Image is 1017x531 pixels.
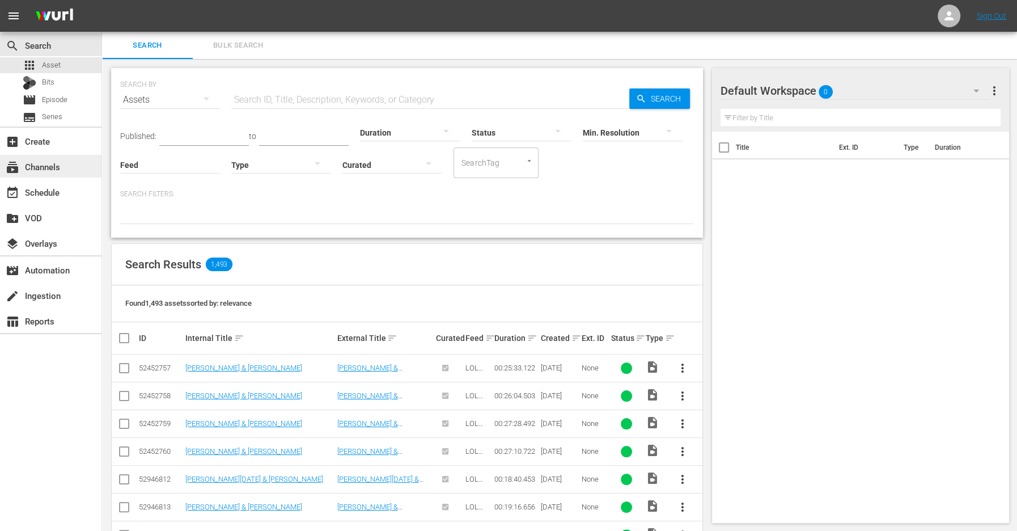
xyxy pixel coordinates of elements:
[6,264,19,277] span: Automation
[541,364,578,372] div: [DATE]
[819,80,833,104] span: 0
[27,3,82,29] img: ans4CAIJ8jUAAAAAAAAAAAAAAAAAAAAAAAAgQb4GAAAAAAAAAAAAAAAAAAAAAAAAJMjXAAAAAAAAAAAAAAAAAAAAAAAAgAT5G...
[465,475,490,526] span: LOL Network - [PERSON_NAME]
[387,333,397,343] span: sort
[527,333,537,343] span: sort
[669,494,696,521] button: more_vert
[485,333,495,343] span: sort
[6,212,19,225] span: VOD
[665,333,675,343] span: sort
[200,39,277,52] span: Bulk Search
[541,503,578,511] div: [DATE]
[582,391,607,400] div: None
[185,419,302,428] a: [PERSON_NAME] & [PERSON_NAME]
[139,419,182,428] div: 52452759
[125,258,201,271] span: Search Results
[185,364,302,372] a: [PERSON_NAME] & [PERSON_NAME]
[139,447,182,456] div: 52452760
[524,155,535,166] button: Open
[582,364,607,372] div: None
[987,84,1001,98] span: more_vert
[465,391,490,442] span: LOL Network - [PERSON_NAME]
[139,391,182,400] div: 52452758
[42,111,62,123] span: Series
[896,132,927,163] th: Type
[676,417,689,431] span: more_vert
[337,364,402,381] a: [PERSON_NAME] & [PERSON_NAME]
[7,9,20,23] span: menu
[541,391,578,400] div: [DATE]
[465,447,490,498] span: LOL Network - [PERSON_NAME]
[676,445,689,458] span: more_vert
[987,77,1001,104] button: more_vert
[646,444,659,457] span: Video
[6,39,19,53] span: Search
[249,132,256,141] span: to
[721,75,990,107] div: Default Workspace
[337,331,433,345] div: External Title
[494,419,537,428] div: 00:27:28.492
[669,355,696,382] button: more_vert
[185,503,302,511] a: [PERSON_NAME] & [PERSON_NAME]
[927,132,995,163] th: Duration
[465,364,490,415] span: LOL Network - [PERSON_NAME]
[6,135,19,149] span: Create
[669,410,696,437] button: more_vert
[465,419,490,470] span: LOL Network - [PERSON_NAME]
[120,84,220,116] div: Assets
[185,331,333,345] div: Internal Title
[6,237,19,251] span: Overlays
[669,438,696,465] button: more_vert
[541,447,578,456] div: [DATE]
[541,475,578,483] div: [DATE]
[541,419,578,428] div: [DATE]
[646,360,659,374] span: Video
[635,333,646,343] span: sort
[139,364,182,372] div: 52452757
[23,76,36,90] div: Bits
[120,132,156,141] span: Published:
[185,447,302,456] a: [PERSON_NAME] & [PERSON_NAME]
[494,447,537,456] div: 00:27:10.722
[206,258,232,271] span: 1,493
[23,93,36,107] span: Episode
[571,333,582,343] span: sort
[337,475,423,492] a: [PERSON_NAME][DATE] & [PERSON_NAME]
[582,475,607,483] div: None
[6,315,19,328] span: Reports
[139,334,182,343] div: ID
[109,39,186,52] span: Search
[582,334,607,343] div: Ext. ID
[541,331,578,345] div: Created
[23,58,36,72] span: Asset
[494,503,537,511] div: 00:19:16.656
[669,382,696,410] button: more_vert
[669,466,696,493] button: more_vert
[125,299,252,307] span: Found 1,493 assets sorted by: relevance
[337,391,402,408] a: [PERSON_NAME] & [PERSON_NAME]
[337,419,402,436] a: [PERSON_NAME] & [PERSON_NAME]
[337,447,402,464] a: [PERSON_NAME] & [PERSON_NAME]
[494,475,537,483] div: 00:18:40.453
[42,94,67,106] span: Episode
[646,331,666,345] div: Type
[646,88,690,109] span: Search
[494,364,537,372] div: 00:25:33.122
[42,77,54,88] span: Bits
[6,289,19,303] span: Ingestion
[646,471,659,485] span: Video
[646,499,659,513] span: Video
[6,186,19,200] span: Schedule
[465,331,491,345] div: Feed
[6,161,19,174] span: Channels
[582,447,607,456] div: None
[832,132,896,163] th: Ext. ID
[736,132,832,163] th: Title
[337,503,402,520] a: [PERSON_NAME] & [PERSON_NAME]
[185,475,323,483] a: [PERSON_NAME][DATE] & [PERSON_NAME]
[494,331,537,345] div: Duration
[494,391,537,400] div: 00:26:04.503
[234,333,244,343] span: sort
[977,11,1006,20] a: Sign Out
[582,503,607,511] div: None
